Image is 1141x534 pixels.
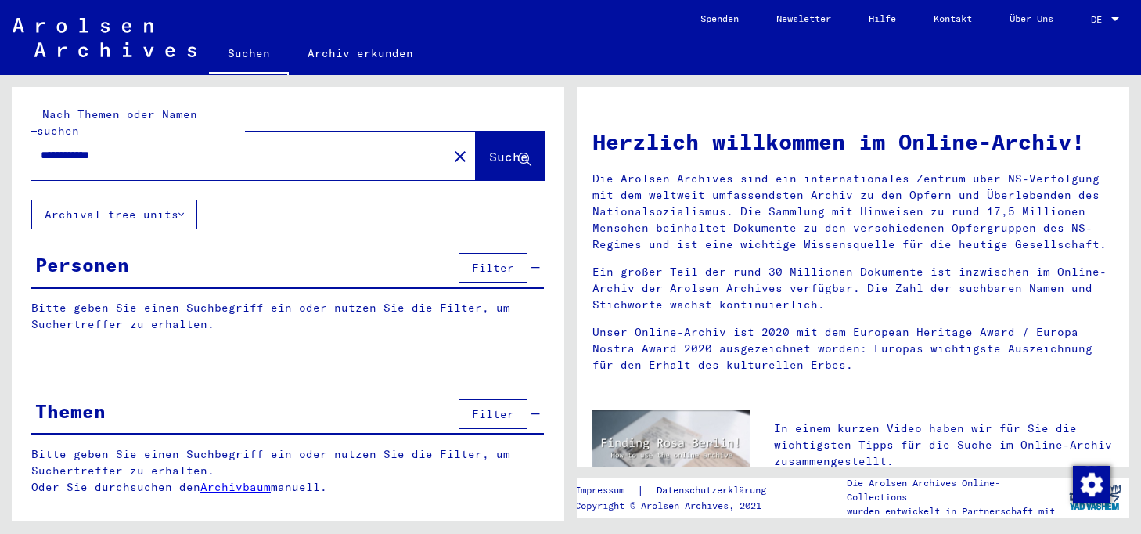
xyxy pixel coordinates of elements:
[592,125,1114,158] h1: Herzlich willkommen im Online-Archiv!
[209,34,289,75] a: Suchen
[459,399,527,429] button: Filter
[592,264,1114,313] p: Ein großer Teil der rund 30 Millionen Dokumente ist inzwischen im Online-Archiv der Arolsen Archi...
[31,200,197,229] button: Archival tree units
[489,149,528,164] span: Suche
[472,261,514,275] span: Filter
[1072,465,1110,503] div: Zustimmung ändern
[774,420,1114,470] p: In einem kurzen Video haben wir für Sie die wichtigsten Tipps für die Suche im Online-Archiv zusa...
[575,482,637,499] a: Impressum
[592,324,1114,373] p: Unser Online-Archiv ist 2020 mit dem European Heritage Award / Europa Nostra Award 2020 ausgezeic...
[847,504,1060,518] p: wurden entwickelt in Partnerschaft mit
[31,446,545,496] p: Bitte geben Sie einen Suchbegriff ein oder nutzen Sie die Filter, um Suchertreffer zu erhalten. O...
[289,34,432,72] a: Archiv erkunden
[35,251,129,279] div: Personen
[592,171,1114,253] p: Die Arolsen Archives sind ein internationales Zentrum über NS-Verfolgung mit dem weltweit umfasse...
[1073,466,1110,503] img: Zustimmung ändern
[35,397,106,425] div: Themen
[592,410,750,496] img: video.jpg
[476,132,545,180] button: Suche
[13,18,196,57] img: Arolsen_neg.svg
[200,480,271,494] a: Archivbaum
[445,140,476,171] button: Clear
[644,482,785,499] a: Datenschutzerklärung
[575,482,785,499] div: |
[472,407,514,421] span: Filter
[847,476,1060,504] p: Die Arolsen Archives Online-Collections
[451,147,470,166] mat-icon: close
[575,499,785,513] p: Copyright © Arolsen Archives, 2021
[37,107,197,138] mat-label: Nach Themen oder Namen suchen
[459,253,527,283] button: Filter
[1066,478,1125,517] img: yv_logo.png
[31,300,544,333] p: Bitte geben Sie einen Suchbegriff ein oder nutzen Sie die Filter, um Suchertreffer zu erhalten.
[1091,14,1108,25] span: DE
